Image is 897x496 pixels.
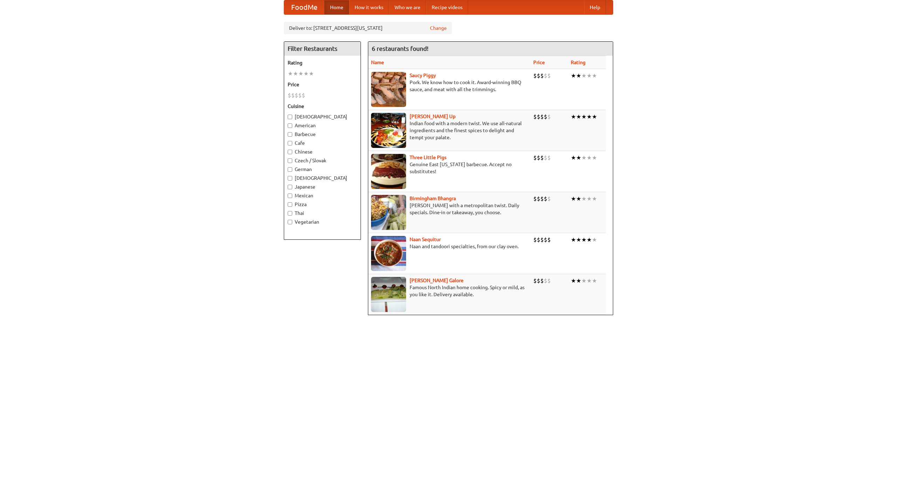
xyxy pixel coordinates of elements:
[547,154,551,162] li: $
[533,72,537,80] li: $
[288,176,292,181] input: [DEMOGRAPHIC_DATA]
[371,60,384,65] a: Name
[288,218,357,225] label: Vegetarian
[288,113,357,120] label: [DEMOGRAPHIC_DATA]
[571,60,586,65] a: Rating
[288,210,357,217] label: Thai
[547,236,551,244] li: $
[581,154,587,162] li: ★
[298,91,302,99] li: $
[581,113,587,121] li: ★
[288,175,357,182] label: [DEMOGRAPHIC_DATA]
[288,148,357,155] label: Chinese
[544,72,547,80] li: $
[584,0,606,14] a: Help
[288,122,357,129] label: American
[288,150,292,154] input: Chinese
[349,0,389,14] a: How it works
[571,277,576,285] li: ★
[533,236,537,244] li: $
[288,103,357,110] h5: Cuisine
[288,185,292,189] input: Japanese
[288,192,357,199] label: Mexican
[288,70,293,77] li: ★
[410,73,436,78] a: Saucy Piggy
[537,277,540,285] li: $
[587,113,592,121] li: ★
[410,114,456,119] a: [PERSON_NAME] Up
[592,277,597,285] li: ★
[581,236,587,244] li: ★
[371,195,406,230] img: bhangra.jpg
[571,72,576,80] li: ★
[537,236,540,244] li: $
[430,25,447,32] a: Change
[544,236,547,244] li: $
[288,115,292,119] input: [DEMOGRAPHIC_DATA]
[540,195,544,203] li: $
[288,81,357,88] h5: Price
[533,277,537,285] li: $
[284,42,361,56] h4: Filter Restaurants
[547,277,551,285] li: $
[298,70,303,77] li: ★
[540,277,544,285] li: $
[295,91,298,99] li: $
[288,158,292,163] input: Czech / Slovak
[293,70,298,77] li: ★
[576,72,581,80] li: ★
[371,277,406,312] img: currygalore.jpg
[544,277,547,285] li: $
[288,193,292,198] input: Mexican
[587,195,592,203] li: ★
[410,278,464,283] b: [PERSON_NAME] Galore
[533,113,537,121] li: $
[587,277,592,285] li: ★
[372,45,429,52] ng-pluralize: 6 restaurants found!
[592,154,597,162] li: ★
[371,202,528,216] p: [PERSON_NAME] with a metropolitan twist. Daily specials. Dine-in or takeaway, you choose.
[571,154,576,162] li: ★
[371,161,528,175] p: Genuine East [US_STATE] barbecue. Accept no substitutes!
[571,236,576,244] li: ★
[426,0,468,14] a: Recipe videos
[540,236,544,244] li: $
[288,183,357,190] label: Japanese
[587,72,592,80] li: ★
[587,154,592,162] li: ★
[303,70,309,77] li: ★
[537,113,540,121] li: $
[587,236,592,244] li: ★
[537,154,540,162] li: $
[547,113,551,121] li: $
[371,79,528,93] p: Pork. We know how to cook it. Award-winning BBQ sauce, and meat with all the trimmings.
[288,211,292,216] input: Thai
[288,166,357,173] label: German
[581,277,587,285] li: ★
[533,60,545,65] a: Price
[576,195,581,203] li: ★
[576,154,581,162] li: ★
[288,167,292,172] input: German
[576,277,581,285] li: ★
[576,113,581,121] li: ★
[592,72,597,80] li: ★
[389,0,426,14] a: Who we are
[309,70,314,77] li: ★
[371,72,406,107] img: saucy.jpg
[371,284,528,298] p: Famous North Indian home cooking. Spicy or mild, as you like it. Delivery available.
[540,154,544,162] li: $
[547,195,551,203] li: $
[302,91,305,99] li: $
[544,154,547,162] li: $
[537,72,540,80] li: $
[288,201,357,208] label: Pizza
[592,113,597,121] li: ★
[533,195,537,203] li: $
[288,140,357,147] label: Cafe
[288,132,292,137] input: Barbecue
[371,120,528,141] p: Indian food with a modern twist. We use all-natural ingredients and the finest spices to delight ...
[410,196,456,201] a: Birmingham Bhangra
